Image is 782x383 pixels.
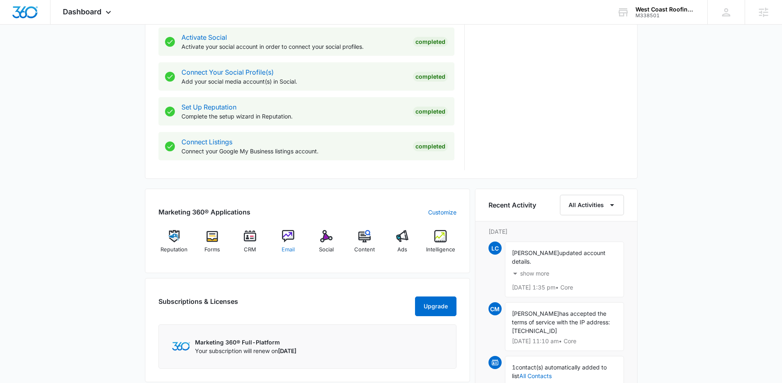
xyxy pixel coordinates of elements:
button: Upgrade [415,296,456,316]
a: Reputation [158,230,190,260]
a: Ads [387,230,418,260]
a: CRM [234,230,266,260]
span: [PERSON_NAME] [512,249,559,256]
span: Reputation [161,246,188,254]
p: show more [520,271,549,276]
h2: Subscriptions & Licenses [158,296,238,313]
div: account id [635,13,695,18]
span: [DATE] [278,347,296,354]
img: Marketing 360 Logo [172,342,190,351]
a: Set Up Reputation [181,103,236,111]
a: Social [311,230,342,260]
p: [DATE] 1:35 pm • Core [512,285,617,290]
p: Marketing 360® Full-Platform [195,338,296,347]
span: CRM [244,246,256,254]
span: Forms [204,246,220,254]
a: Email [273,230,304,260]
p: Add your social media account(s) in Social. [181,77,406,86]
h2: Marketing 360® Applications [158,207,250,217]
span: [PERSON_NAME] [512,310,559,317]
div: Completed [413,37,448,47]
a: Customize [428,208,456,217]
a: All Contacts [519,372,552,379]
p: Complete the setup wizard in Reputation. [181,112,406,121]
p: [DATE] 11:10 am • Core [512,338,617,344]
p: Connect your Google My Business listings account. [181,147,406,155]
span: Ads [397,246,407,254]
a: Connect Your Social Profile(s) [181,68,274,76]
p: Activate your social account in order to connect your social profiles. [181,42,406,51]
span: Intelligence [426,246,455,254]
div: Completed [413,141,448,151]
button: show more [512,266,549,281]
div: account name [635,6,695,13]
span: Email [282,246,295,254]
a: Forms [196,230,228,260]
span: CM [488,302,502,315]
a: Connect Listings [181,138,232,146]
span: has accepted the terms of service with the IP address: [512,310,610,326]
a: Activate Social [181,33,227,41]
span: 1 [512,364,516,371]
div: Completed [413,72,448,82]
span: LC [488,242,502,255]
h6: Recent Activity [488,200,536,210]
p: Your subscription will renew on [195,347,296,355]
button: All Activities [560,195,624,215]
span: contact(s) automatically added to list [512,364,607,379]
a: Content [349,230,380,260]
span: [TECHNICAL_ID] [512,327,557,334]
p: [DATE] [488,227,624,236]
span: Content [354,246,375,254]
span: Dashboard [63,7,101,16]
div: Completed [413,107,448,116]
span: Social [319,246,334,254]
a: Intelligence [425,230,456,260]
